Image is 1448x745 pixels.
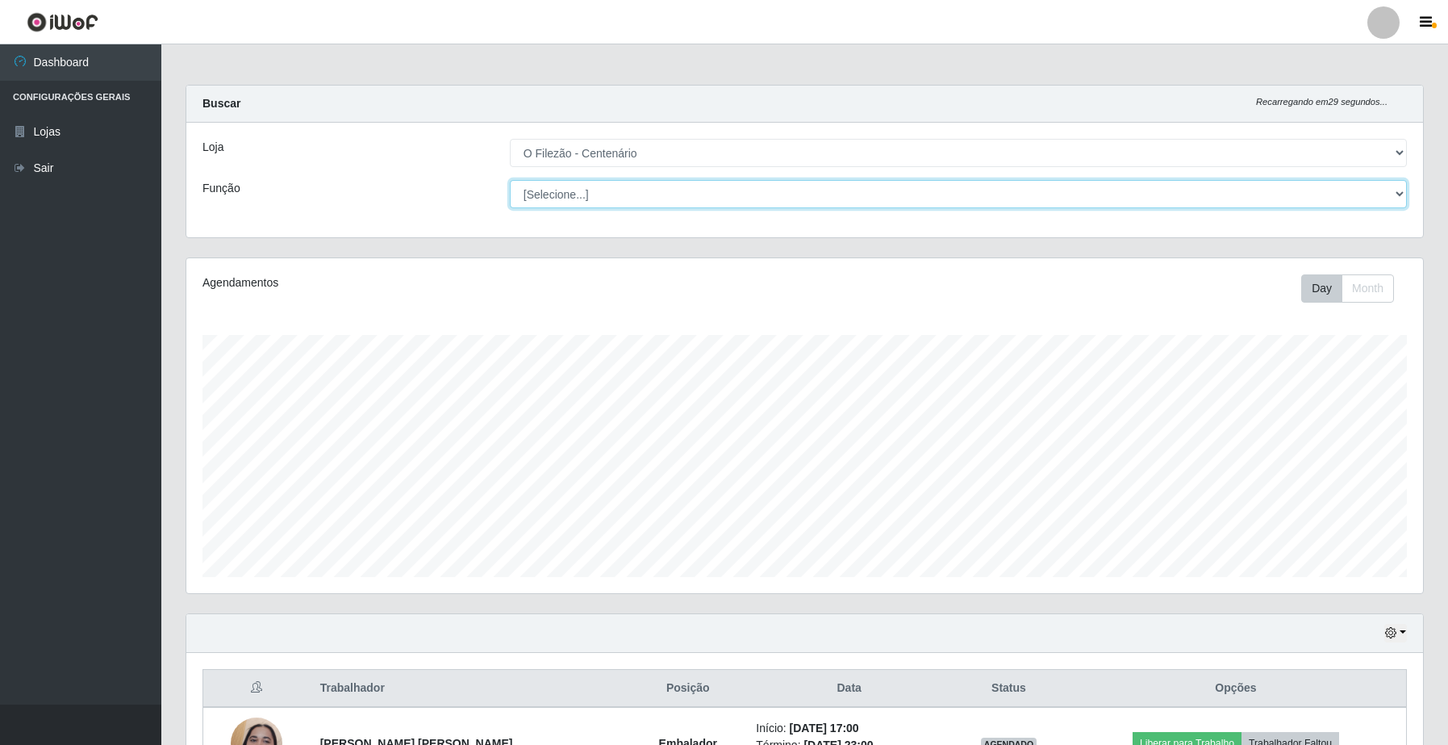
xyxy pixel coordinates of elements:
th: Status [952,670,1066,708]
th: Data [746,670,952,708]
button: Month [1342,274,1394,303]
th: Posição [629,670,746,708]
th: Opções [1066,670,1407,708]
label: Loja [202,139,223,156]
img: CoreUI Logo [27,12,98,32]
i: Recarregando em 29 segundos... [1256,97,1387,107]
div: First group [1301,274,1394,303]
button: Day [1301,274,1342,303]
div: Agendamentos [202,274,691,291]
div: Toolbar with button groups [1301,274,1407,303]
li: Início: [756,720,942,737]
strong: Buscar [202,97,240,110]
label: Função [202,180,240,197]
time: [DATE] 17:00 [790,722,859,735]
th: Trabalhador [311,670,630,708]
